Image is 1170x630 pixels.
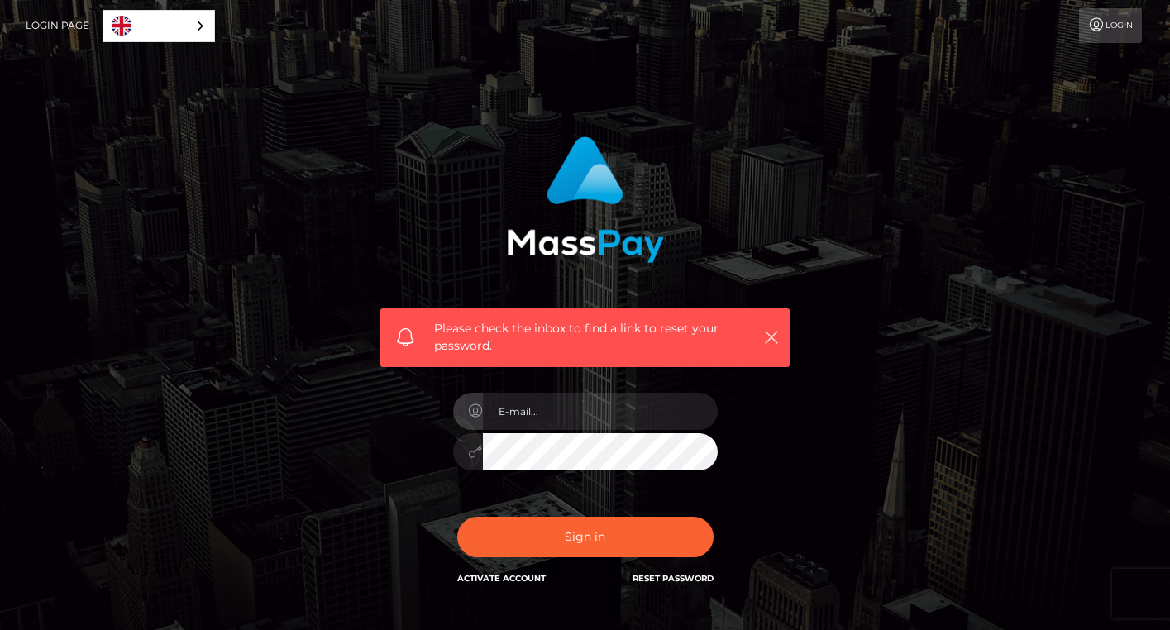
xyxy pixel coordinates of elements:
a: English [103,11,214,41]
img: MassPay Login [507,136,664,263]
button: Sign in [457,517,714,557]
a: Activate Account [457,573,546,584]
span: Please check the inbox to find a link to reset your password. [434,320,736,355]
aside: Language selected: English [103,10,215,42]
a: Reset Password [633,573,714,584]
a: Login [1079,8,1142,43]
div: Language [103,10,215,42]
a: Login Page [26,8,89,43]
input: E-mail... [483,393,718,430]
